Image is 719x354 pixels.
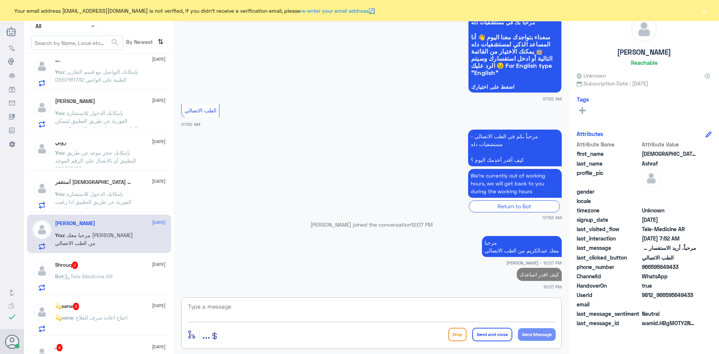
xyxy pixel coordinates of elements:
h5: Muhammad Ashraf [55,220,95,227]
span: Your email address [EMAIL_ADDRESS][DOMAIN_NAME] is not verified, if you didn't receive a verifica... [14,7,375,15]
span: locale [577,197,640,205]
span: UserId [577,291,640,299]
img: defaultAdmin.png [33,261,51,280]
span: 12:07 PM [411,221,433,228]
span: search [110,38,119,47]
span: profile_pic [577,169,640,186]
span: last_interaction [577,235,640,242]
span: [DATE] [152,219,166,226]
span: 2025-09-16T04:52:31.83Z [642,216,696,224]
span: last_message_sentiment [577,310,640,318]
button: Send and close [472,328,512,341]
span: [DATE] [152,344,166,350]
button: Drop [448,328,467,341]
p: 16/9/2025, 7:52 AM [468,169,562,198]
span: 9812_966595649433 [642,291,696,299]
span: gender [577,188,640,196]
span: 3 [73,303,79,310]
span: 12:07 PM [543,284,562,290]
span: [DATE] [152,138,166,145]
span: You [55,191,64,197]
span: Unknown [577,72,606,79]
span: You [55,69,64,75]
span: first_name [577,150,640,158]
span: 966595649433 [642,263,696,271]
span: Attribute Name [577,140,640,148]
p: 16/9/2025, 7:52 AM [468,130,562,166]
span: phone_number [577,263,640,271]
span: 2 [72,261,78,269]
span: HandoverOn [577,282,640,290]
button: ... [202,326,210,343]
span: Bot [55,273,64,279]
span: 0 [642,310,696,318]
h5: أستغفر الله العظيم [55,179,133,185]
span: سعداء بتواجدك معنا اليوم 👋 أنا المساعد الذكي لمستشفيات دله 🤖 يمكنك الاختيار من القائمة التالية أو... [471,33,559,76]
h6: Reachable [631,59,658,66]
span: ChannelId [577,272,640,280]
span: 💫sana [55,314,73,321]
span: : بإمكانك حجز موعد عن طريق التطبيق أو بالاتصال على الرقم الموحد 920012222 [55,149,136,172]
span: You [55,149,64,156]
span: timezone [577,206,640,214]
img: defaultAdmin.png [33,303,51,321]
h5: …. [55,57,60,63]
span: [DATE] [152,97,166,104]
i: ⇅ [158,36,164,48]
span: الطب الاتصالي [185,107,216,114]
p: 16/9/2025, 12:07 PM [517,268,562,281]
span: ... [202,327,210,341]
span: Ashraf [642,160,696,167]
span: [DATE] [152,178,166,185]
span: 4 [57,344,63,351]
button: search [110,36,119,49]
span: last_visited_flow [577,225,640,233]
img: defaultAdmin.png [642,169,661,188]
span: Tele-Medicine AR [642,225,696,233]
span: : مرحبا معك [PERSON_NAME] من الطب الاتصالي [55,232,133,246]
span: email [577,300,640,308]
span: You [55,232,64,238]
span: : بإمكانك الدخول للاستشارة الفورية عن طريق التطبيق ليتمكن الطبيب من قراءة نتائج الاشعة الصوتية لك [55,110,137,140]
img: defaultAdmin.png [631,16,657,42]
h6: Attributes [577,130,603,137]
h5: روبي [55,139,66,146]
span: [DATE] [152,302,166,309]
h5: Shrouq [55,261,78,269]
img: defaultAdmin.png [33,139,51,158]
button: Avatar [5,335,19,349]
span: : Tele-Medicine AR [64,273,113,279]
span: true [642,282,696,290]
button: × [700,7,708,14]
img: defaultAdmin.png [33,57,51,76]
i: check [7,312,16,321]
h5: [PERSON_NAME] [617,48,671,57]
span: Unknown [642,206,696,214]
span: wamid.HBgMOTY2NTk1NjQ5NDMzFQIAEhgUMkE1QUEzQTFCQjE0NTAzRDQzQkIA [642,319,696,327]
button: Send Message [518,328,556,341]
span: Subscription Date : [DATE] [577,79,712,87]
span: last_message_id [577,319,640,327]
span: : بإمكانك التواصل مع قسم التقارير الطبية على الواتس 0550181732 [55,69,138,83]
span: مرحباً، أريد الاستفسار عن خدمة الطب الاتصالي. يرجى توجيهي للقائمة الرئيسية واختيار خيار الطب الات... [642,244,696,252]
div: Return to Bot [469,200,560,212]
span: 07:52 AM [181,122,200,127]
img: defaultAdmin.png [33,98,51,117]
p: [PERSON_NAME] joined the conversation [181,221,562,229]
span: : بإمكانك الدخول للاستشارة الفورية عن طريق التطبيق اذا رغبت باستشارة طبيب [55,191,131,213]
input: Search by Name, Local etc… [32,36,123,49]
span: 07:52 AM [543,96,562,102]
h5: . [55,344,63,351]
p: 16/9/2025, 12:07 PM [482,236,562,257]
span: 2 [642,272,696,280]
h5: Hessa Ibraheem [55,98,95,105]
img: defaultAdmin.png [33,179,51,198]
h6: Tags [577,96,589,103]
img: defaultAdmin.png [33,220,51,239]
span: الطب الاتصالي [642,254,696,261]
span: 2025-09-16T04:52:45.696Z [642,235,696,242]
span: You [55,110,64,116]
span: last_message [577,244,640,252]
span: : احتاج اعادة صرف للعلاج [73,314,128,321]
span: null [642,188,696,196]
